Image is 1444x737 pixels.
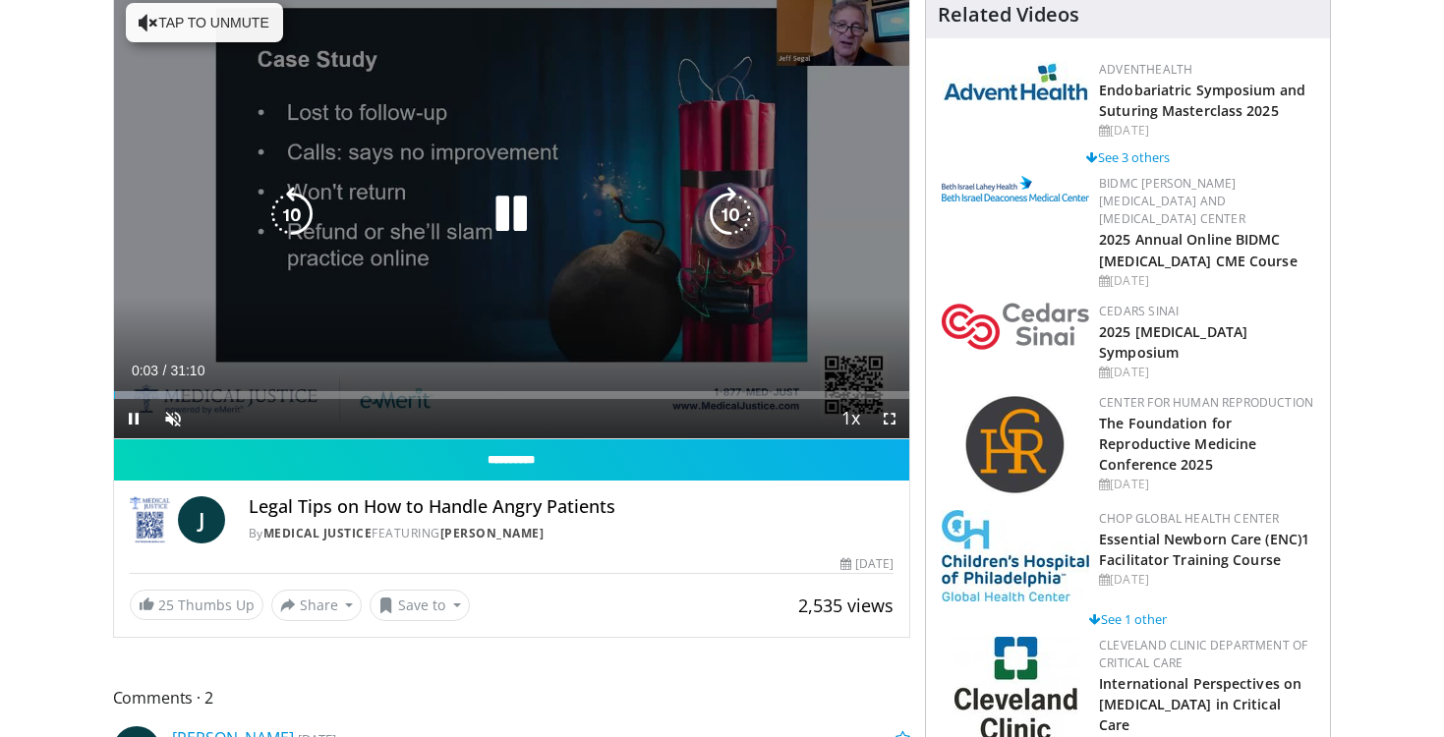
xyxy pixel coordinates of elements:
a: Endobariatric Symposium and Suturing Masterclass 2025 [1099,81,1305,120]
a: 2025 [MEDICAL_DATA] Symposium [1099,322,1247,362]
a: 25 Thumbs Up [130,590,263,620]
a: Cedars Sinai [1099,303,1179,319]
a: Essential Newborn Care (ENC)1 Facilitator Training Course [1099,530,1309,569]
div: [DATE] [1099,272,1314,290]
a: BIDMC [PERSON_NAME][MEDICAL_DATA] and [MEDICAL_DATA] Center [1099,175,1245,227]
a: See 1 other [1089,610,1167,628]
a: Medical Justice [263,525,373,541]
button: Fullscreen [870,399,909,438]
div: Progress Bar [114,391,910,399]
span: 2,535 views [798,594,894,617]
img: 7e905080-f4a2-4088-8787-33ce2bef9ada.png.150x105_q85_autocrop_double_scale_upscale_version-0.2.png [942,303,1089,350]
a: The Foundation for Reproductive Medicine Conference 2025 [1099,414,1256,474]
img: 5c3c682d-da39-4b33-93a5-b3fb6ba9580b.jpg.150x105_q85_autocrop_double_scale_upscale_version-0.2.jpg [942,61,1089,101]
img: c058e059-5986-4522-8e32-16b7599f4943.png.150x105_q85_autocrop_double_scale_upscale_version-0.2.png [964,394,1068,497]
button: Save to [370,590,470,621]
a: See 3 others [1086,148,1170,166]
span: 0:03 [132,363,158,378]
img: Medical Justice [130,496,170,543]
div: [DATE] [1099,571,1314,589]
button: Unmute [153,399,193,438]
a: Center for Human Reproduction [1099,394,1313,411]
h4: Legal Tips on How to Handle Angry Patients [249,496,895,518]
span: 31:10 [170,363,204,378]
a: J [178,496,225,543]
button: Tap to unmute [126,3,283,42]
button: Share [271,590,363,621]
img: c96b19ec-a48b-46a9-9095-935f19585444.png.150x105_q85_autocrop_double_scale_upscale_version-0.2.png [942,176,1089,201]
a: [PERSON_NAME] [440,525,545,541]
div: [DATE] [1099,122,1314,140]
span: Comments 2 [113,685,911,710]
span: / [163,363,167,378]
a: Cleveland Clinic Department of Critical Care [1099,637,1307,671]
div: [DATE] [1099,364,1314,381]
a: CHOP Global Health Center [1099,510,1279,527]
div: By FEATURING [249,525,895,542]
button: Pause [114,399,153,438]
div: [DATE] [840,555,894,573]
a: AdventHealth [1099,61,1192,78]
span: 25 [158,595,174,614]
button: Playback Rate [831,399,870,438]
img: 8fbf8b72-0f77-40e1-90f4-9648163fd298.jpg.150x105_q85_autocrop_double_scale_upscale_version-0.2.jpg [942,510,1089,601]
a: 2025 Annual Online BIDMC [MEDICAL_DATA] CME Course [1099,230,1298,269]
div: [DATE] [1099,476,1314,493]
a: International Perspectives on [MEDICAL_DATA] in Critical Care [1099,674,1301,734]
h4: Related Videos [938,3,1079,27]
